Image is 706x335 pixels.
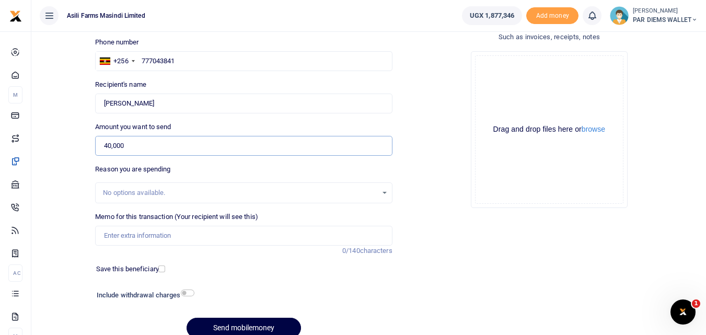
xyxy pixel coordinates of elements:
[610,6,629,25] img: profile-user
[401,31,698,43] h4: Such as invoices, receipts, notes
[526,11,578,19] a: Add money
[95,136,392,156] input: UGX
[96,52,137,71] div: Uganda: +256
[633,15,698,25] span: PAR DIEMS WALLET
[476,124,623,134] div: Drag and drop files here or
[9,10,22,22] img: logo-small
[360,247,392,255] span: characters
[95,212,258,222] label: Memo for this transaction (Your recipient will see this)
[97,291,190,299] h6: Include withdrawal charges
[96,264,159,274] label: Save this beneficiary
[103,188,377,198] div: No options available.
[95,164,170,175] label: Reason you are spending
[342,247,360,255] span: 0/140
[610,6,698,25] a: profile-user [PERSON_NAME] PAR DIEMS WALLET
[95,226,392,246] input: Enter extra information
[8,264,22,282] li: Ac
[95,122,171,132] label: Amount you want to send
[471,51,628,208] div: File Uploader
[470,10,514,21] span: UGX 1,877,346
[692,299,700,308] span: 1
[95,94,392,113] input: Loading name...
[9,11,22,19] a: logo-small logo-large logo-large
[95,51,392,71] input: Enter phone number
[95,37,138,48] label: Phone number
[670,299,696,325] iframe: Intercom live chat
[458,6,526,25] li: Wallet ballance
[462,6,522,25] a: UGX 1,877,346
[63,11,149,20] span: Asili Farms Masindi Limited
[526,7,578,25] span: Add money
[526,7,578,25] li: Toup your wallet
[633,7,698,16] small: [PERSON_NAME]
[8,86,22,103] li: M
[95,79,146,90] label: Recipient's name
[582,125,605,133] button: browse
[113,56,128,66] div: +256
